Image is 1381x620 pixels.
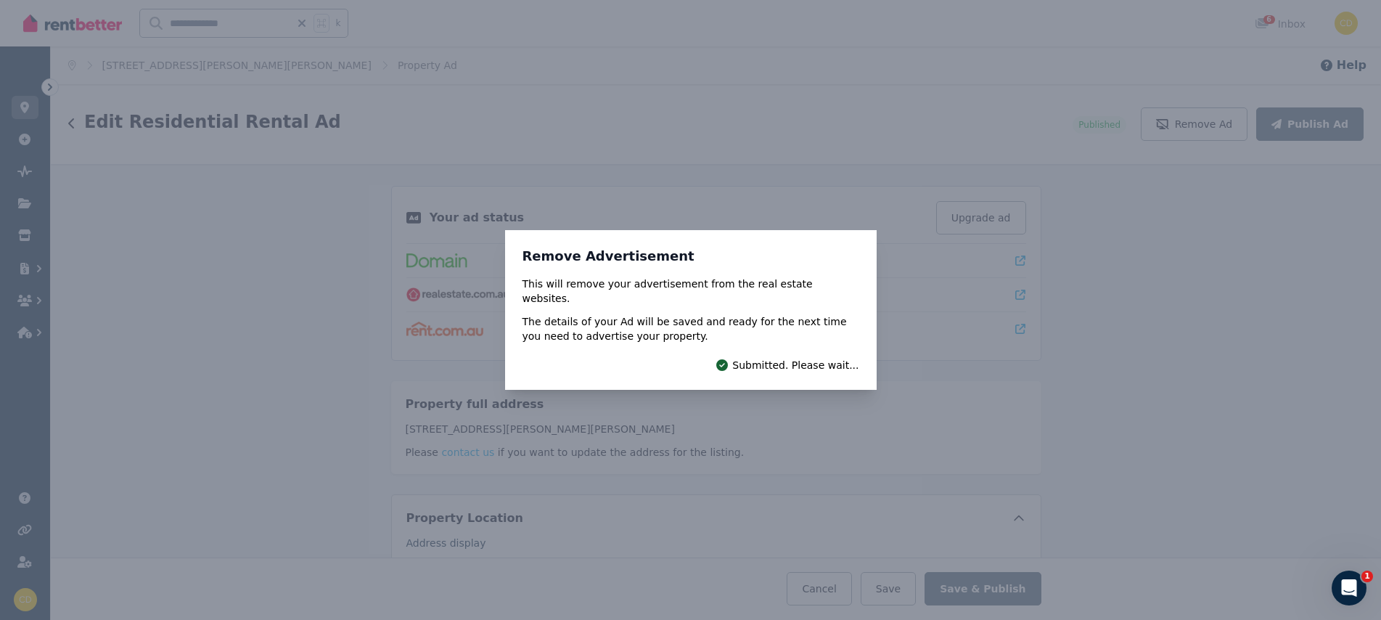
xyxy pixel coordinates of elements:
span: 1 [1361,571,1373,582]
p: The details of your Ad will be saved and ready for the next time you need to advertise your prope... [523,314,859,343]
iframe: Intercom live chat [1332,571,1366,605]
h3: Remove Advertisement [523,248,859,265]
p: This will remove your advertisement from the real estate websites. [523,277,859,306]
span: Submitted. Please wait... [732,358,858,372]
